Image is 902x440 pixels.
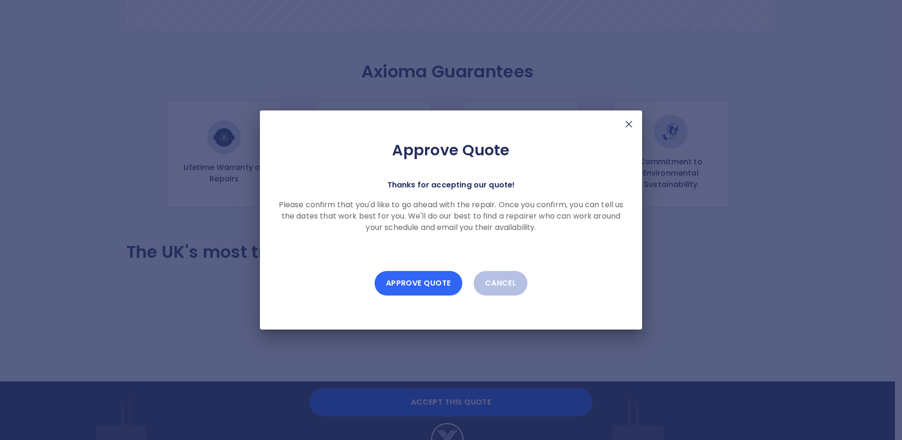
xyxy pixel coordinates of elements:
[387,178,515,192] p: Thanks for accepting our quote!
[375,271,462,296] button: Approve Quote
[623,118,635,130] img: X Mark
[275,199,627,233] p: Please confirm that you'd like to go ahead with the repair. Once you confirm, you can tell us the...
[275,141,627,160] h2: Approve Quote
[474,271,528,296] button: Cancel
